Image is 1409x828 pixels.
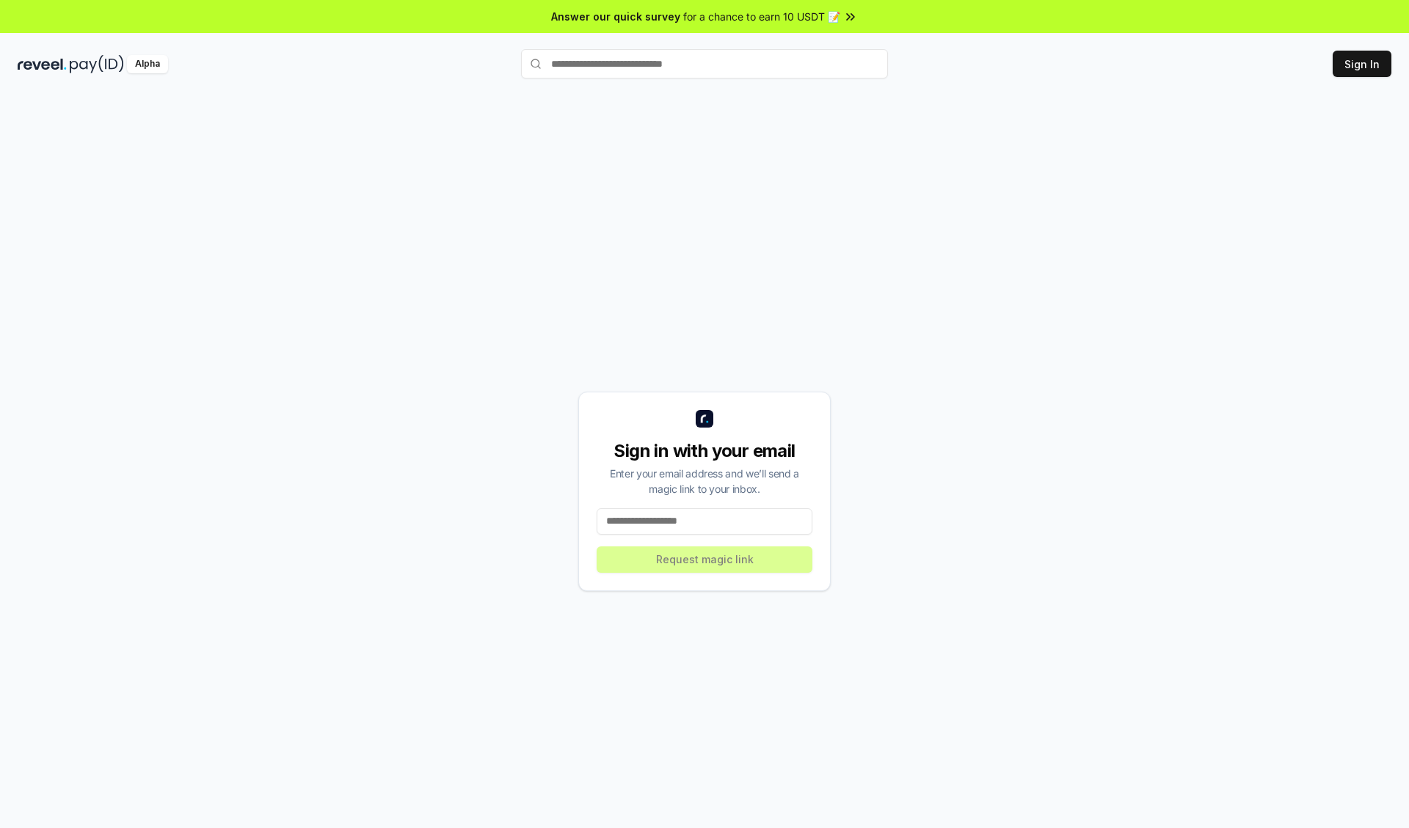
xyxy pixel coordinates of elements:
span: for a chance to earn 10 USDT 📝 [683,9,840,24]
button: Sign In [1333,51,1391,77]
span: Answer our quick survey [551,9,680,24]
img: reveel_dark [18,55,67,73]
div: Alpha [127,55,168,73]
img: logo_small [696,410,713,428]
div: Enter your email address and we’ll send a magic link to your inbox. [597,466,812,497]
img: pay_id [70,55,124,73]
div: Sign in with your email [597,439,812,463]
